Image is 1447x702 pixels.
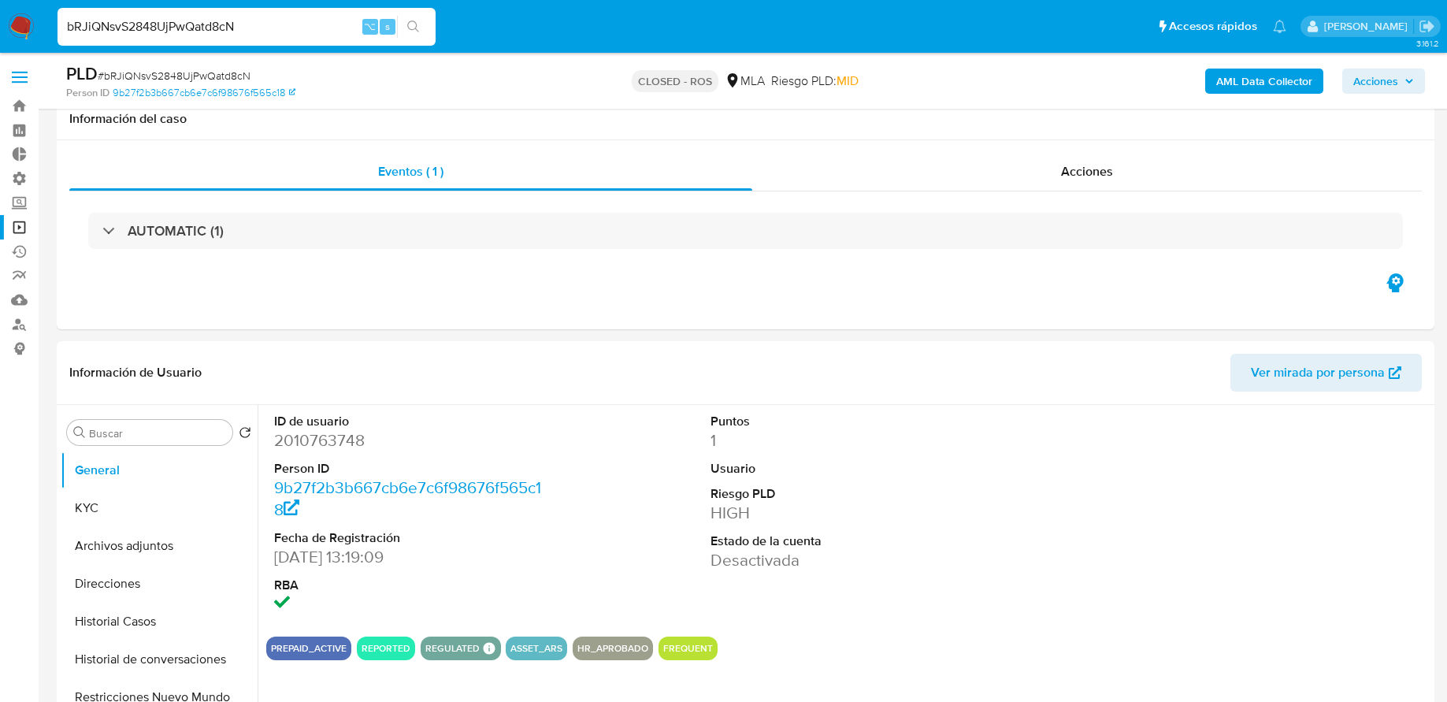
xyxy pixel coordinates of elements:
button: Historial de conversaciones [61,641,258,678]
p: fabricio.bottalo@mercadolibre.com [1324,19,1413,34]
button: search-icon [397,16,429,38]
button: KYC [61,489,258,527]
span: Ver mirada por persona [1251,354,1385,392]
span: MID [837,72,859,90]
b: AML Data Collector [1216,69,1312,94]
span: Riesgo PLD: [771,72,859,90]
dd: [DATE] 13:19:09 [274,546,550,568]
div: AUTOMATIC (1) [88,213,1403,249]
button: Buscar [73,426,86,439]
button: Ver mirada por persona [1230,354,1422,392]
h1: Información de Usuario [69,365,202,381]
span: Accesos rápidos [1169,18,1257,35]
button: Archivos adjuntos [61,527,258,565]
button: Direcciones [61,565,258,603]
dt: Riesgo PLD [711,485,986,503]
a: Notificaciones [1273,20,1286,33]
button: General [61,451,258,489]
dd: 2010763748 [274,429,550,451]
a: 9b27f2b3b667cb6e7c6f98676f565c18 [113,86,295,100]
dd: Desactivada [711,549,986,571]
dt: Estado de la cuenta [711,533,986,550]
span: # bRJiQNsvS2848UjPwQatd8cN [98,68,250,84]
dt: RBA [274,577,550,594]
a: 9b27f2b3b667cb6e7c6f98676f565c18 [274,476,541,521]
button: Volver al orden por defecto [239,426,251,444]
span: Acciones [1353,69,1398,94]
span: Acciones [1061,162,1113,180]
dd: HIGH [711,502,986,524]
span: Eventos ( 1 ) [378,162,443,180]
dt: Usuario [711,460,986,477]
div: MLA [725,72,765,90]
b: PLD [66,61,98,86]
button: Acciones [1342,69,1425,94]
span: ⌥ [364,19,376,34]
dt: Puntos [711,413,986,430]
h3: AUTOMATIC (1) [128,222,224,240]
input: Buscar usuario o caso... [58,17,436,37]
a: Salir [1419,18,1435,35]
button: AML Data Collector [1205,69,1323,94]
dt: ID de usuario [274,413,550,430]
input: Buscar [89,426,226,440]
dt: Person ID [274,460,550,477]
p: CLOSED - ROS [632,70,718,92]
button: Historial Casos [61,603,258,641]
span: s [385,19,390,34]
h1: Información del caso [69,111,1422,127]
b: Person ID [66,86,109,100]
dd: 1 [711,429,986,451]
dt: Fecha de Registración [274,529,550,547]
